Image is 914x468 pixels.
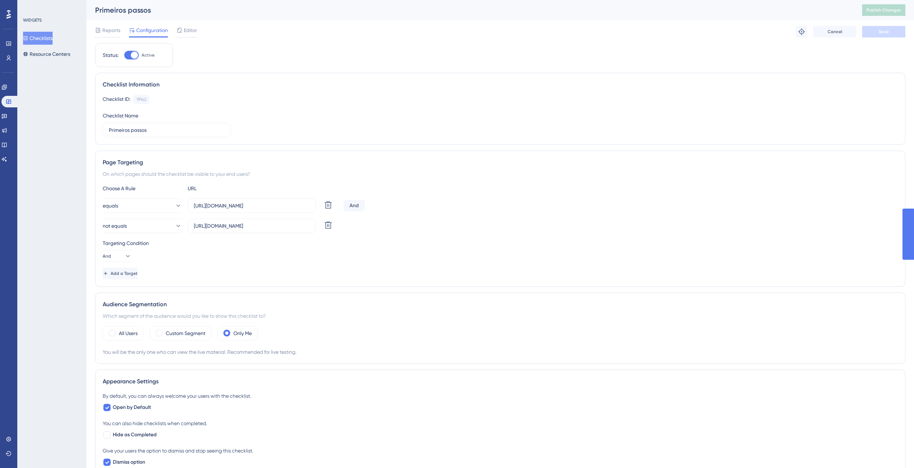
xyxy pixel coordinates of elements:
div: WIDGETS [23,17,42,23]
span: Cancel [828,29,842,35]
button: And [103,250,131,262]
div: 19142 [137,97,146,102]
div: URL [188,184,267,193]
label: Only Me [233,329,252,338]
button: Add a Target [103,268,138,279]
div: On which pages should the checklist be visible to your end users? [103,170,898,178]
iframe: UserGuiding AI Assistant Launcher [884,440,905,461]
span: Save [879,29,889,35]
button: Publish Changes [862,4,905,16]
span: And [103,253,111,259]
span: Configuration [136,26,168,35]
input: yourwebsite.com/path [194,222,310,230]
span: Reports [102,26,120,35]
div: Audience Segmentation [103,300,898,309]
button: Cancel [813,26,856,37]
div: Checklist ID: [103,95,130,104]
div: Give your users the option to dismiss and stop seeing this checklist. [103,446,898,455]
span: Publish Changes [866,7,901,13]
span: Hide as Completed [113,431,157,439]
label: All Users [119,329,138,338]
span: Add a Target [111,271,138,276]
span: not equals [103,222,127,230]
div: Checklist Information [103,80,898,89]
label: Custom Segment [166,329,205,338]
div: Checklist Name [103,111,138,120]
button: equals [103,199,182,213]
div: Choose A Rule [103,184,182,193]
div: By default, you can always welcome your users with the checklist. [103,392,898,400]
span: Editor [184,26,197,35]
button: Save [862,26,905,37]
button: not equals [103,219,182,233]
div: You can also hide checklists when completed. [103,419,898,428]
div: And [343,200,365,211]
div: You will be the only one who can view the live material. Recommended for live testing. [103,348,898,356]
div: Targeting Condition [103,239,898,248]
span: Dismiss option [113,458,145,467]
button: Checklists [23,32,53,45]
input: yourwebsite.com/path [194,202,310,210]
input: Type your Checklist name [109,126,225,134]
button: Resource Centers [23,48,70,61]
div: Appearance Settings [103,377,898,386]
div: Which segment of the audience would you like to show this checklist to? [103,312,898,320]
div: Page Targeting [103,158,898,167]
div: Primeiros passos [95,5,844,15]
span: equals [103,201,118,210]
span: Active [142,52,155,58]
span: Open by Default [113,403,151,412]
div: Status: [103,51,119,59]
